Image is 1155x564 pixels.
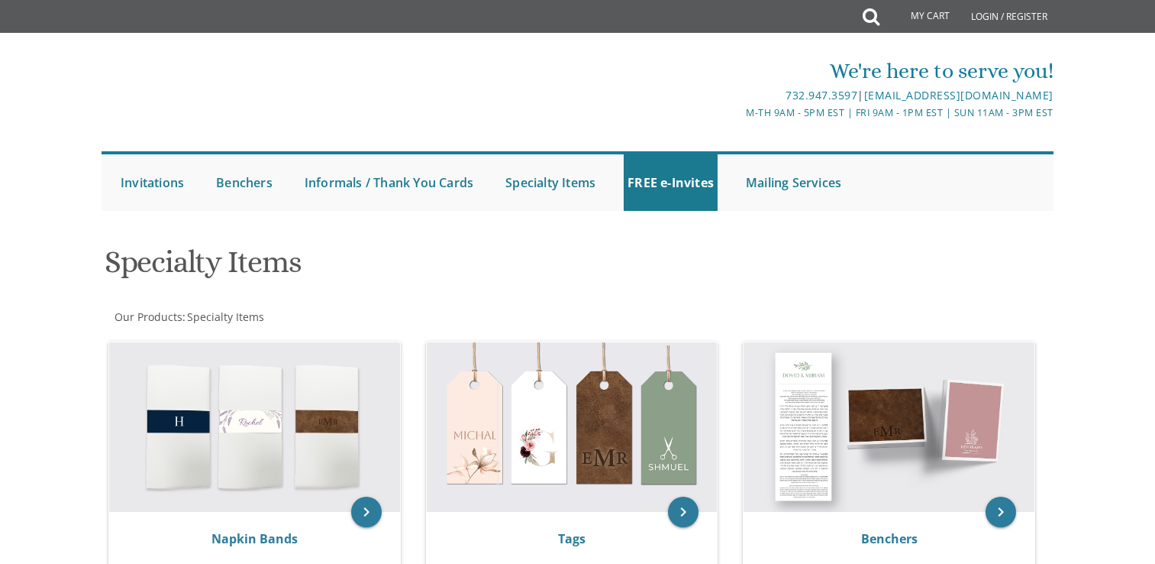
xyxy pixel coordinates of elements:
[744,342,1034,512] img: Benchers
[502,154,599,211] a: Specialty Items
[102,310,578,325] div: :
[117,154,188,211] a: Invitations
[558,530,586,547] a: Tags
[211,530,298,547] a: Napkin Bands
[351,497,382,527] a: keyboard_arrow_right
[742,154,845,211] a: Mailing Services
[986,497,1016,527] a: keyboard_arrow_right
[786,88,857,102] a: 732.947.3597
[878,2,960,32] a: My Cart
[427,342,718,512] img: Tags
[624,154,718,211] a: FREE e-Invites
[420,105,1053,121] div: M-Th 9am - 5pm EST | Fri 9am - 1pm EST | Sun 11am - 3pm EST
[212,154,276,211] a: Benchers
[864,88,1053,102] a: [EMAIL_ADDRESS][DOMAIN_NAME]
[187,310,264,324] span: Specialty Items
[420,86,1053,105] div: |
[301,154,477,211] a: Informals / Thank You Cards
[109,342,400,512] img: Napkin Bands
[861,530,918,547] a: Benchers
[105,245,728,290] h1: Specialty Items
[668,497,698,527] a: keyboard_arrow_right
[113,310,182,324] a: Our Products
[186,310,264,324] a: Specialty Items
[420,56,1053,86] div: We're here to serve you!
